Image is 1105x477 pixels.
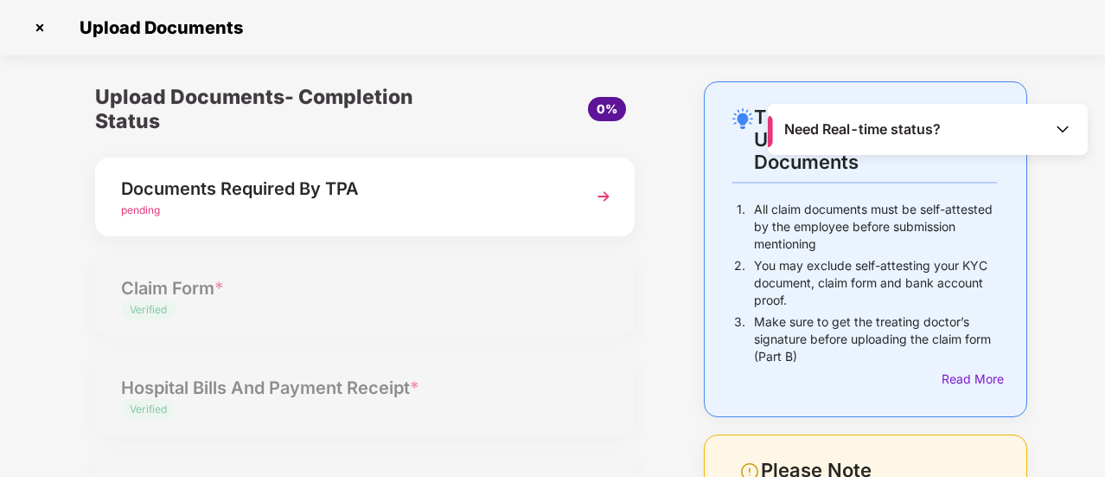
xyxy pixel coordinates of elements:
img: Toggle Icon [1054,120,1071,138]
p: 3. [734,313,745,365]
p: Make sure to get the treating doctor’s signature before uploading the claim form (Part B) [754,313,997,365]
p: You may exclude self-attesting your KYC document, claim form and bank account proof. [754,257,997,309]
span: 0% [597,101,617,116]
div: Upload Documents- Completion Status [95,81,455,137]
img: svg+xml;base64,PHN2ZyBpZD0iQ3Jvc3MtMzJ4MzIiIHhtbG5zPSJodHRwOi8vd3d3LnczLm9yZy8yMDAwL3N2ZyIgd2lkdG... [26,14,54,42]
div: Read More [942,370,997,389]
img: svg+xml;base64,PHN2ZyBpZD0iTmV4dCIgeG1sbnM9Imh0dHA6Ly93d3cudzMub3JnLzIwMDAvc3ZnIiB3aWR0aD0iMzYiIG... [588,181,619,212]
p: All claim documents must be self-attested by the employee before submission mentioning [754,201,997,253]
div: Things to Note While Uploading Claim Documents [754,106,997,173]
p: 2. [734,257,745,309]
p: 1. [737,201,745,253]
span: Need Real-time status? [784,120,941,139]
span: Upload Documents [62,17,252,38]
span: pending [121,203,160,216]
img: svg+xml;base64,PHN2ZyB4bWxucz0iaHR0cDovL3d3dy53My5vcmcvMjAwMC9zdmciIHdpZHRoPSIyNC4wOTMiIGhlaWdodD... [732,108,753,129]
div: Documents Required By TPA [121,175,568,203]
